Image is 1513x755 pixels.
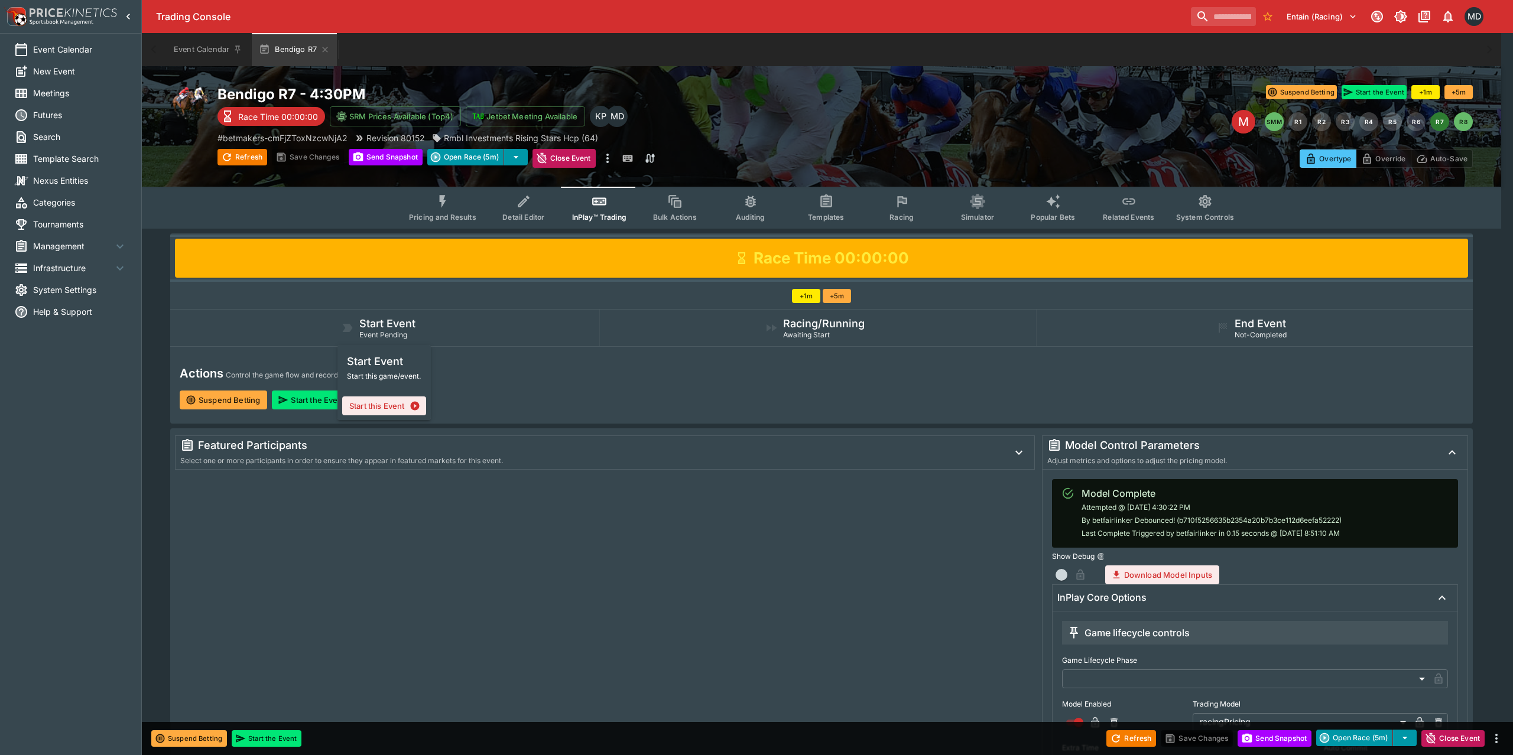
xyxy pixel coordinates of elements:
[792,289,820,303] button: +1m
[1383,112,1402,131] button: R5
[1461,4,1487,30] button: Matthew Duncan
[1062,652,1448,669] label: Game Lifecycle Phase
[1312,112,1331,131] button: R2
[1319,152,1351,165] p: Overtype
[823,289,851,303] button: +5m
[33,196,127,209] span: Categories
[1375,152,1405,165] p: Override
[30,8,117,17] img: PriceKinetics
[1106,730,1156,747] button: Refresh
[1266,85,1337,99] button: Suspend Betting
[427,149,528,165] div: split button
[4,5,27,28] img: PriceKinetics Logo
[1336,112,1355,131] button: R3
[238,110,318,123] p: Race Time 00:00:00
[1407,112,1426,131] button: R6
[653,213,697,222] span: Bulk Actions
[156,11,1186,23] div: Trading Console
[180,390,267,409] button: Suspend Betting
[533,149,596,168] button: Close Event
[444,132,598,144] p: Rmbl Investments Rising Stars Hcp (64)
[783,330,830,339] span: Awaiting Start
[889,213,914,222] span: Racing
[1437,6,1459,27] button: Notifications
[33,43,127,56] span: Event Calendar
[347,372,421,380] span: Start this game/event.
[1265,112,1473,131] nav: pagination navigation
[330,106,461,126] button: SRM Prices Available (Top4)
[1193,712,1410,731] div: racingPricing
[33,152,127,165] span: Template Search
[606,106,628,127] div: Matthew Duncan
[33,218,127,230] span: Tournaments
[1414,6,1435,27] button: Documentation
[1489,731,1504,746] button: more
[808,213,844,222] span: Templates
[359,330,407,339] span: Event Pending
[783,317,865,330] h5: Racing/Running
[400,187,1243,229] div: Event type filters
[272,390,352,409] button: Start the Event
[427,149,504,165] button: Open Race (5m)
[1465,7,1483,26] div: Matthew Duncan
[1235,317,1286,330] h5: End Event
[1082,503,1342,538] span: Attempted @ [DATE] 4:30:22 PM By betfairlinker Debounced! (b710f5256635b2354a20b7b3ce112d6eefa522...
[1393,730,1417,746] button: select merge strategy
[252,33,337,66] button: Bendigo R7
[33,65,127,77] span: New Event
[1103,213,1154,222] span: Related Events
[359,317,415,330] h5: Start Event
[232,730,301,747] button: Start the Event
[502,213,544,222] span: Detail Editor
[1232,110,1255,134] div: Edit Meeting
[1067,626,1190,640] div: Game lifecycle controls
[180,456,503,465] span: Select one or more participants in order to ensure they appear in featured markets for this event.
[1366,6,1388,27] button: Connected to PK
[432,132,598,144] div: Rmbl Investments Rising Stars Hcp (64)
[33,87,127,99] span: Meetings
[180,438,999,453] div: Featured Participants
[1390,6,1411,27] button: Toggle light/dark mode
[1342,85,1407,99] button: Start the Event
[961,213,994,222] span: Simulator
[33,262,113,274] span: Infrastructure
[217,85,845,103] h2: Copy To Clipboard
[600,149,615,168] button: more
[366,132,425,144] p: Revision 80152
[180,366,223,381] h4: Actions
[1444,85,1473,99] button: +5m
[504,149,528,165] button: select merge strategy
[1280,7,1364,26] button: Select Tenant
[754,248,909,268] h1: Race Time 00:00:00
[1258,7,1277,26] button: No Bookmarks
[1316,730,1393,746] button: Open Race (5m)
[226,369,364,381] p: Control the game flow and record events.
[151,730,227,747] button: Suspend Betting
[1176,213,1234,222] span: System Controls
[33,284,127,296] span: System Settings
[1288,112,1307,131] button: R1
[30,19,93,25] img: Sportsbook Management
[1454,112,1473,131] button: R8
[349,149,423,165] button: Send Snapshot
[33,240,113,252] span: Management
[1300,149,1473,168] div: Start From
[472,110,484,122] img: jetbet-logo.svg
[409,213,476,222] span: Pricing and Results
[736,213,765,222] span: Auditing
[1421,730,1485,747] button: Close Event
[466,106,585,126] button: Jetbet Meeting Available
[1265,112,1284,131] button: SMM
[1359,112,1378,131] button: R4
[1235,330,1287,339] span: Not-Completed
[1430,112,1449,131] button: R7
[1105,565,1219,584] button: Download Model Inputs
[217,132,348,144] p: Copy To Clipboard
[1193,695,1448,713] label: Trading Model
[1047,438,1432,453] div: Model Control Parameters
[217,149,267,165] button: Refresh
[1057,591,1147,604] h6: InPlay Core Options
[1062,695,1186,713] label: Model Enabled
[1238,730,1311,747] button: Send Snapshot
[1191,7,1256,26] input: search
